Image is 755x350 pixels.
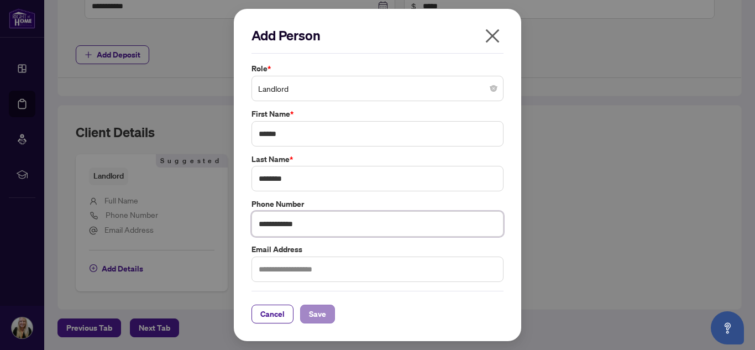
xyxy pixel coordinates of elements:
button: Save [300,305,335,323]
span: close [484,27,501,45]
span: Landlord [258,78,497,99]
button: Open asap [711,311,744,344]
span: close-circle [490,85,497,92]
label: Phone Number [251,198,504,210]
label: Email Address [251,243,504,255]
label: Role [251,62,504,75]
button: Cancel [251,305,293,323]
span: Save [309,305,326,323]
label: Last Name [251,153,504,165]
label: First Name [251,108,504,120]
span: Cancel [260,305,285,323]
h2: Add Person [251,27,504,44]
